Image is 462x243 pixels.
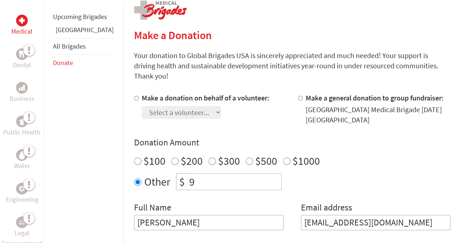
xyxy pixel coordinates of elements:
li: Donate [53,55,114,71]
a: WaterWater [14,149,30,171]
label: Make a general donation to group fundraiser: [306,93,444,102]
a: BusinessBusiness [9,82,34,104]
img: Water [19,151,25,159]
p: Engineering [6,194,38,205]
a: [GEOGRAPHIC_DATA] [56,26,114,34]
li: All Brigades [53,38,114,55]
p: Business [9,94,34,104]
div: $ [176,174,188,190]
div: Engineering [16,183,28,194]
label: $300 [218,154,240,168]
a: MedicalMedical [11,15,33,37]
label: Full Name [134,202,171,215]
p: Your donation to Global Brigades USA is sincerely appreciated and much needed! Your support is dr... [134,50,450,81]
a: EngineeringEngineering [6,183,38,205]
label: Make a donation on behalf of a volunteer: [142,93,270,102]
div: Public Health [16,115,28,127]
h4: Donation Amount [134,137,450,148]
input: Enter Full Name [134,215,283,230]
label: $100 [144,154,165,168]
p: Dental [13,60,31,70]
a: Upcoming Brigades [53,12,107,21]
img: Engineering [19,186,25,191]
label: $500 [255,154,277,168]
a: DentalDental [13,48,31,70]
label: $200 [181,154,203,168]
li: Panama [53,25,114,38]
img: Legal Empowerment [19,220,25,224]
a: Donate [53,58,73,67]
div: Legal Empowerment [16,216,28,228]
label: Email address [301,202,352,215]
div: Business [16,82,28,94]
input: Enter Amount [188,174,281,190]
li: Upcoming Brigades [53,9,114,25]
label: Other [144,173,170,190]
p: Medical [11,26,33,37]
img: Medical [19,18,25,23]
img: Dental [19,50,25,57]
p: Public Health [3,127,41,137]
div: Water [16,149,28,161]
a: All Brigades [53,42,86,50]
div: Medical [16,15,28,26]
p: Water [14,161,30,171]
label: $1000 [293,154,320,168]
img: logo-medical.png [134,0,187,20]
a: Public HealthPublic Health [3,115,41,137]
input: Your Email [301,215,450,230]
img: Business [19,85,25,91]
div: Dental [16,48,28,60]
img: Public Health [19,118,25,125]
div: [GEOGRAPHIC_DATA] Medical Brigade [DATE] [GEOGRAPHIC_DATA] [306,105,450,125]
h2: Make a Donation [134,29,450,42]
